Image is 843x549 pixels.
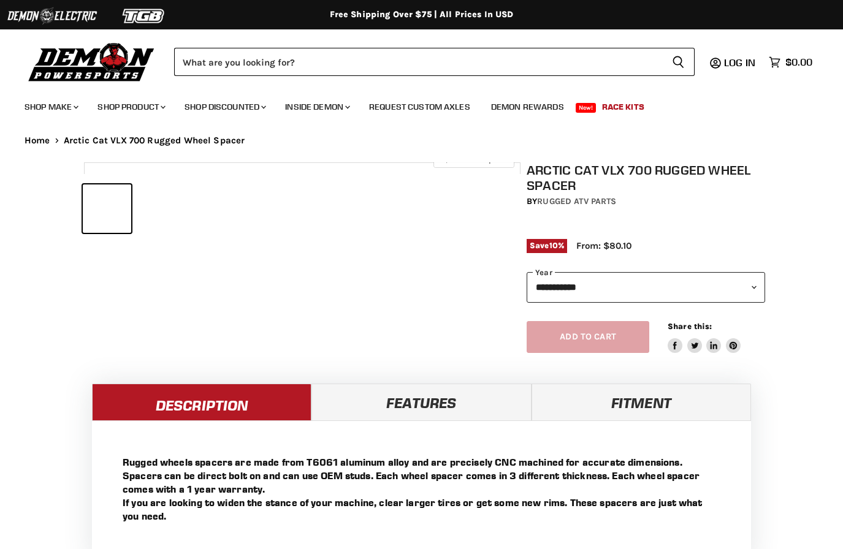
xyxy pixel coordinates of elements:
[6,4,98,28] img: Demon Electric Logo 2
[785,56,812,68] span: $0.00
[88,94,173,119] a: Shop Product
[537,196,616,206] a: Rugged ATV Parts
[724,56,755,69] span: Log in
[668,322,712,331] span: Share this:
[92,384,311,420] a: Description
[593,94,654,119] a: Race Kits
[174,48,695,76] form: Product
[15,89,809,119] ul: Main menu
[98,4,190,28] img: TGB Logo 2
[719,57,763,68] a: Log in
[15,94,86,119] a: Shop Make
[360,94,479,119] a: Request Custom Axles
[662,48,695,76] button: Search
[276,94,357,119] a: Inside Demon
[527,195,765,208] div: by
[25,135,50,146] a: Home
[64,135,245,146] span: Arctic Cat VLX 700 Rugged Wheel Spacer
[527,162,765,193] h1: Arctic Cat VLX 700 Rugged Wheel Spacer
[532,384,751,420] a: Fitment
[174,48,662,76] input: Search
[763,53,818,71] a: $0.00
[25,40,159,83] img: Demon Powersports
[440,154,508,164] span: Click to expand
[576,240,631,251] span: From: $80.10
[576,103,597,113] span: New!
[549,241,558,250] span: 10
[527,272,765,302] select: year
[482,94,573,119] a: Demon Rewards
[123,455,720,523] p: Rugged wheels spacers are made from T6061 aluminum alloy and are precisely CNC machined for accur...
[83,184,131,233] button: Arctic Cat VLX 700 Rugged Wheel Spacer thumbnail
[175,94,273,119] a: Shop Discounted
[527,239,567,252] span: Save %
[668,321,741,354] aside: Share this:
[311,384,531,420] a: Features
